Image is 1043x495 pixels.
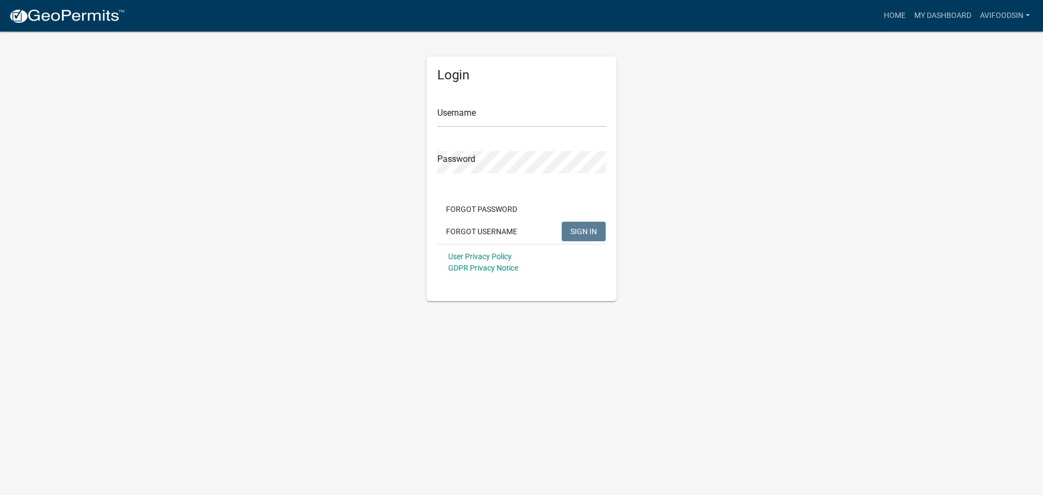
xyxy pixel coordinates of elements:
a: User Privacy Policy [448,252,512,261]
button: Forgot Username [437,222,526,241]
a: GDPR Privacy Notice [448,264,518,272]
a: My Dashboard [910,5,976,26]
a: Home [879,5,910,26]
a: AVIfoodsIN [976,5,1034,26]
h5: Login [437,67,606,83]
button: SIGN IN [562,222,606,241]
span: SIGN IN [570,227,597,235]
button: Forgot Password [437,199,526,219]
